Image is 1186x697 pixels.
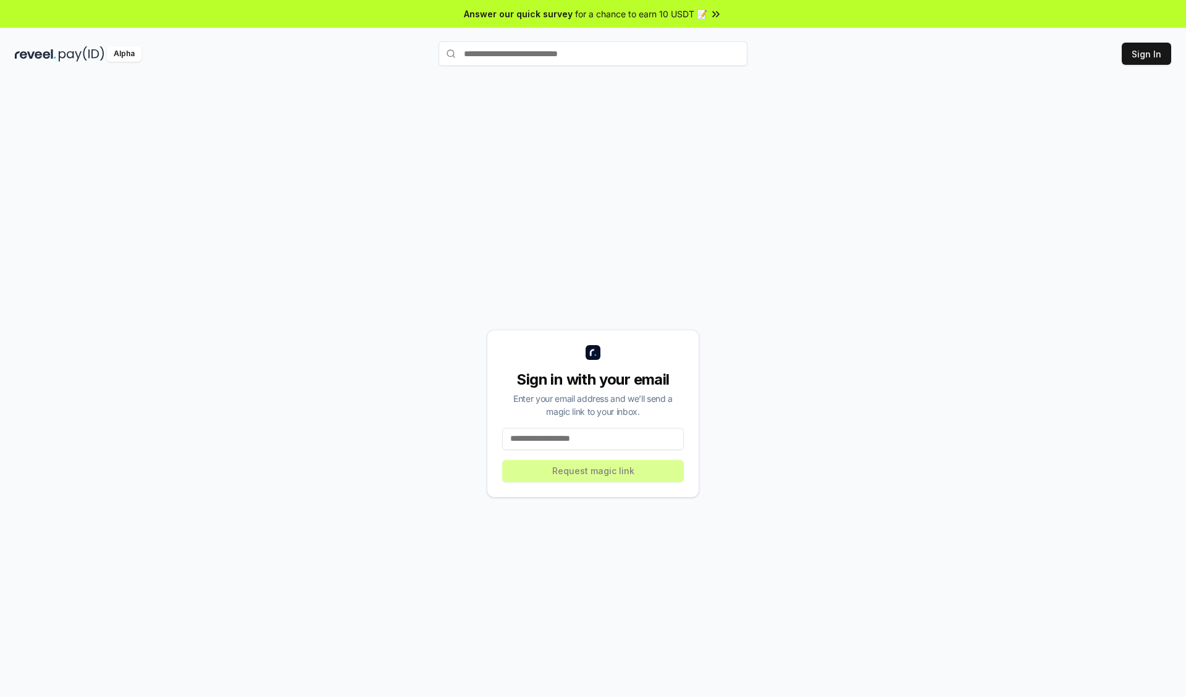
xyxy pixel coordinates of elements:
div: Enter your email address and we’ll send a magic link to your inbox. [502,392,684,418]
div: Sign in with your email [502,370,684,390]
div: Alpha [107,46,141,62]
img: logo_small [586,345,600,360]
span: Answer our quick survey [464,7,573,20]
span: for a chance to earn 10 USDT 📝 [575,7,707,20]
img: reveel_dark [15,46,56,62]
button: Sign In [1122,43,1171,65]
img: pay_id [59,46,104,62]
